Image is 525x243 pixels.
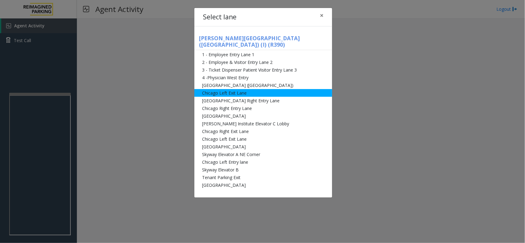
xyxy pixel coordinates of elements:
li: Skyway Elevator A NE Corner [194,151,332,158]
li: Chicago Left Entry lane [194,158,332,166]
span: × [320,11,324,20]
li: Chicago Left Exit Lane [194,89,332,97]
li: 3 - Ticket Dispenser Patient Visitor Entry Lane 3 [194,66,332,74]
li: 2 - Employee & Visitor Entry Lane 2 [194,58,332,66]
li: Skyway Elevator B [194,166,332,174]
li: [PERSON_NAME] Institute Elevator C Lobby [194,120,332,127]
li: 1 - Employee Entry Lane 1 [194,51,332,58]
h5: [PERSON_NAME][GEOGRAPHIC_DATA] ([GEOGRAPHIC_DATA]) (I) (R390) [194,35,332,50]
li: [GEOGRAPHIC_DATA] [194,143,332,151]
li: Chicago Right Entry Lane [194,104,332,112]
li: Chicago Left Exit Lane [194,135,332,143]
li: [GEOGRAPHIC_DATA] [194,181,332,189]
li: 4 -Physician West Entry [194,74,332,81]
li: [GEOGRAPHIC_DATA] ([GEOGRAPHIC_DATA]) [194,81,332,89]
h4: Select lane [203,12,237,22]
li: Tenant Parking Exit [194,174,332,181]
li: Chicago Right Exit Lane [194,127,332,135]
button: Close [316,8,328,23]
li: [GEOGRAPHIC_DATA] Right Entry Lane [194,97,332,104]
li: [GEOGRAPHIC_DATA] [194,112,332,120]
